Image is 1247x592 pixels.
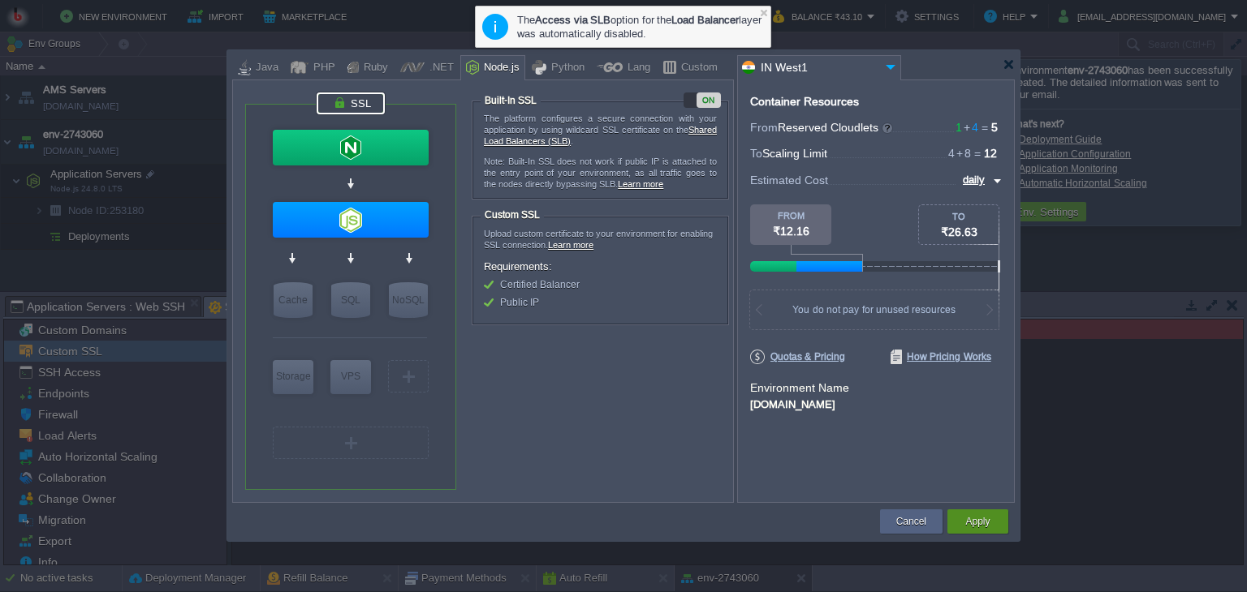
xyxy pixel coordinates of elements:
[251,56,278,80] div: Java
[778,121,894,134] span: Reserved Cloudlets
[941,225,977,238] span: ₹26.63
[984,147,997,160] span: 12
[484,156,717,190] p: Note: Built-In SSL does not work if public IP is attached to the entry point of your environment,...
[389,282,428,318] div: NoSQL Databases
[309,56,335,80] div: PHP
[500,279,580,290] span: Certified Balancer
[330,360,371,393] div: VPS
[991,121,998,134] span: 5
[750,96,859,108] div: Container Resources
[962,121,972,134] span: +
[750,121,778,134] span: From
[388,360,429,393] div: Create New Layer
[965,513,990,530] button: Apply
[273,360,313,393] div: Storage
[274,282,313,318] div: Cache
[548,240,593,250] a: Learn more
[750,171,828,189] span: Estimated Cost
[978,121,991,134] span: =
[273,360,313,394] div: Storage Containers
[481,95,541,106] div: Built-In SSL
[535,14,611,26] b: Access via SLB
[389,282,428,318] div: NoSQL
[484,113,717,147] p: The platform configures a secure connection with your application by using wildcard SSL certifica...
[750,396,1002,410] div: [DOMAIN_NAME]
[773,225,809,238] span: ₹12.16
[948,147,955,160] span: 4
[500,297,539,308] span: Public IP
[891,350,991,364] span: How Pricing Works
[750,147,762,160] span: To
[896,513,926,530] button: Cancel
[273,427,429,459] div: Create New Layer
[273,130,429,165] div: Load Balancer
[546,56,585,80] div: Python
[330,360,371,394] div: Elastic VPS
[955,147,964,160] span: +
[331,282,370,318] div: SQL Databases
[697,92,721,108] div: ON
[676,56,718,80] div: Custom
[273,202,429,238] div: Application Servers
[484,228,717,251] div: Upload custom certificate to your environment for enabling SSL connection.
[623,56,650,80] div: Lang
[671,14,739,26] b: Load Balancer
[618,179,663,189] a: Learn more
[971,147,984,160] span: =
[479,56,520,80] div: Node.js
[750,211,831,221] div: FROM
[517,12,762,41] div: The option for the layer was automatically disabled.
[484,260,717,272] div: Requirements:
[956,121,962,134] span: 1
[955,147,971,160] span: 8
[750,381,849,394] label: Environment Name
[762,147,827,160] span: Scaling Limit
[750,350,845,364] span: Quotas & Pricing
[359,56,388,80] div: Ruby
[331,282,370,318] div: SQL
[919,212,999,221] div: TO
[481,209,544,221] div: Custom SSL
[425,56,454,80] div: .NET
[962,121,978,134] span: 4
